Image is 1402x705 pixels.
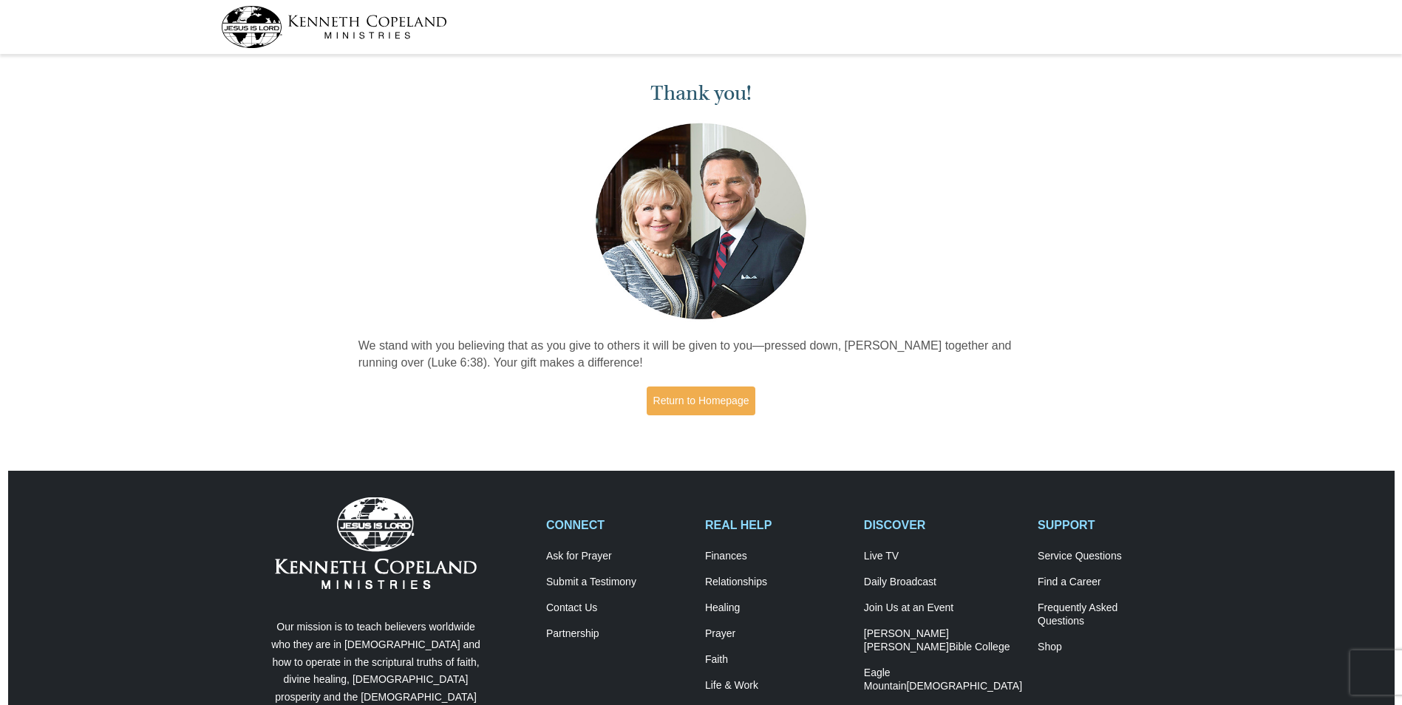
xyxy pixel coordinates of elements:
span: Bible College [949,641,1010,653]
a: Frequently AskedQuestions [1038,602,1181,628]
a: Join Us at an Event [864,602,1022,615]
h1: Thank you! [358,81,1044,106]
h2: REAL HELP [705,518,848,532]
p: We stand with you believing that as you give to others it will be given to you—pressed down, [PER... [358,338,1044,372]
img: Kenneth and Gloria [592,120,810,323]
h2: CONNECT [546,518,690,532]
a: Find a Career [1038,576,1181,589]
a: Daily Broadcast [864,576,1022,589]
a: Prayer [705,627,848,641]
a: Submit a Testimony [546,576,690,589]
a: Partnership [546,627,690,641]
a: Faith [705,653,848,667]
a: Live TV [864,550,1022,563]
a: Life & Work [705,679,848,692]
a: Relationships [705,576,848,589]
a: Ask for Prayer [546,550,690,563]
img: Kenneth Copeland Ministries [275,497,477,589]
span: [DEMOGRAPHIC_DATA] [906,680,1022,692]
a: Return to Homepage [647,386,756,415]
a: Shop [1038,641,1181,654]
img: kcm-header-logo.svg [221,6,447,48]
a: Finances [705,550,848,563]
a: [PERSON_NAME] [PERSON_NAME]Bible College [864,627,1022,654]
a: Eagle Mountain[DEMOGRAPHIC_DATA] [864,667,1022,693]
a: Service Questions [1038,550,1181,563]
h2: DISCOVER [864,518,1022,532]
a: Healing [705,602,848,615]
a: Contact Us [546,602,690,615]
h2: SUPPORT [1038,518,1181,532]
